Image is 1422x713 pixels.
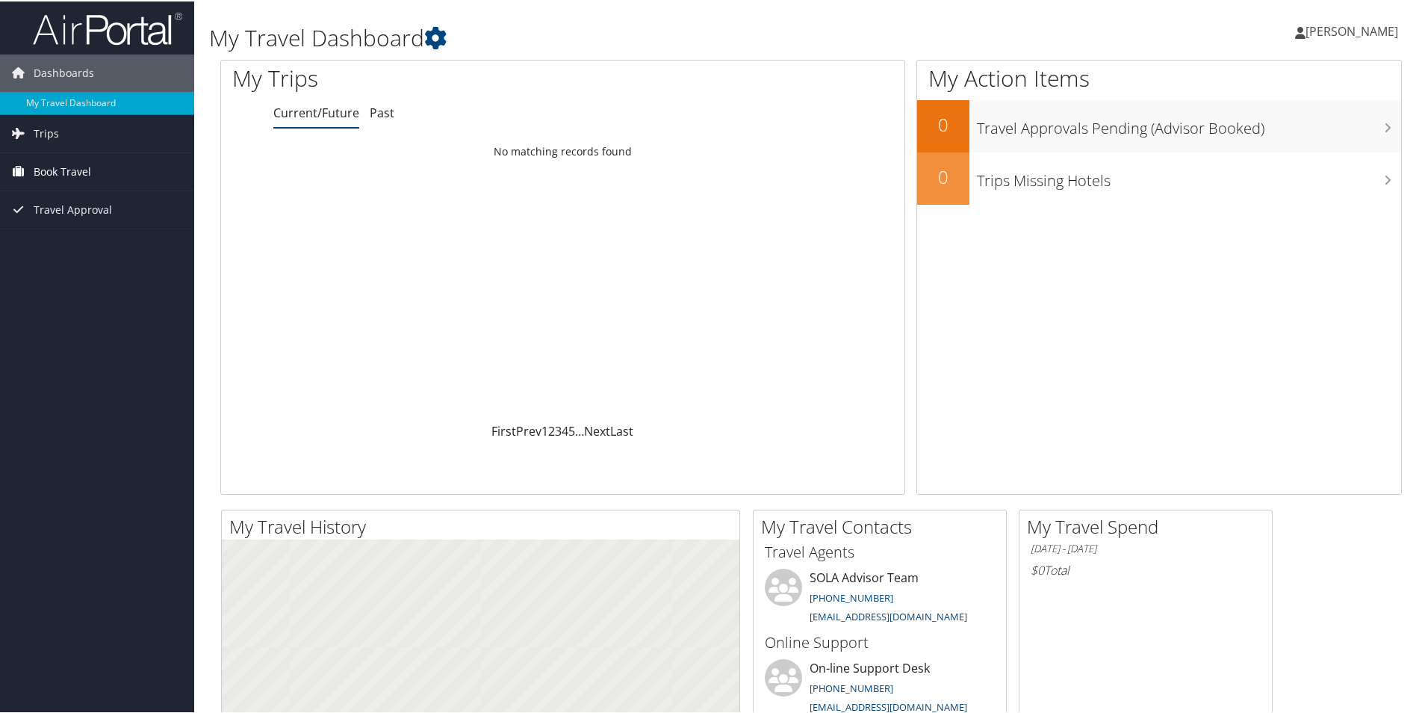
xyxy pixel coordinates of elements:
span: Travel Approval [34,190,112,227]
h2: 0 [917,163,969,188]
h1: My Travel Dashboard [209,21,1012,52]
a: Current/Future [273,103,359,120]
h3: Travel Approvals Pending (Advisor Booked) [977,109,1401,138]
a: [PHONE_NUMBER] [810,590,893,603]
a: 3 [555,422,562,438]
td: No matching records found [221,137,904,164]
h3: Online Support [765,631,995,652]
a: Past [370,103,394,120]
span: Book Travel [34,152,91,189]
span: $0 [1031,561,1044,577]
a: Prev [516,422,541,438]
a: [PHONE_NUMBER] [810,680,893,694]
a: Last [610,422,633,438]
a: [EMAIL_ADDRESS][DOMAIN_NAME] [810,699,967,712]
a: Next [584,422,610,438]
h3: Trips Missing Hotels [977,161,1401,190]
a: [EMAIL_ADDRESS][DOMAIN_NAME] [810,608,967,622]
span: … [575,422,584,438]
h2: 0 [917,111,969,136]
h1: My Action Items [917,61,1401,93]
h3: Travel Agents [765,540,995,561]
h1: My Trips [232,61,609,93]
a: First [491,422,516,438]
a: 1 [541,422,548,438]
li: SOLA Advisor Team [757,567,1002,629]
h2: My Travel Contacts [761,513,1006,538]
span: Dashboards [34,53,94,90]
h6: Total [1031,561,1261,577]
a: [PERSON_NAME] [1295,7,1413,52]
a: 4 [562,422,568,438]
h2: My Travel Spend [1027,513,1272,538]
img: airportal-logo.png [33,10,182,45]
h2: My Travel History [229,513,739,538]
a: 0Trips Missing Hotels [917,151,1401,203]
span: [PERSON_NAME] [1305,22,1398,38]
a: 2 [548,422,555,438]
h6: [DATE] - [DATE] [1031,540,1261,555]
span: Trips [34,114,59,151]
a: 0Travel Approvals Pending (Advisor Booked) [917,99,1401,151]
a: 5 [568,422,575,438]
